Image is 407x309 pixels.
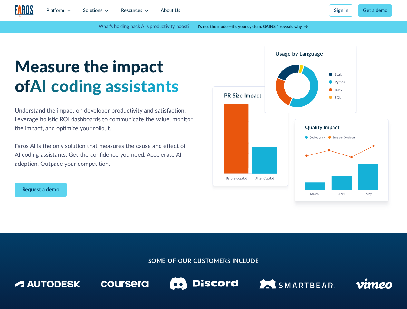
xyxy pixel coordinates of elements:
[15,58,197,97] h1: Measure the impact of
[356,278,392,289] img: Vimeo logo
[46,7,64,14] div: Platform
[15,5,34,17] a: home
[101,281,149,287] img: Coursera Logo
[196,25,302,29] strong: It’s not the model—it’s your system. GAINS™ reveals why
[170,277,238,290] img: Discord logo
[329,4,353,17] a: Sign in
[62,257,345,266] h2: some of our customers include
[259,278,335,290] img: Smartbear Logo
[15,281,80,287] img: Autodesk Logo
[358,4,392,17] a: Get a demo
[196,24,308,30] a: It’s not the model—it’s your system. GAINS™ reveals why
[15,183,67,197] a: Contact Modal
[83,7,102,14] div: Solutions
[121,7,142,14] div: Resources
[99,23,194,30] p: What's holding back AI's productivity boost? |
[15,107,197,168] p: Understand the impact on developer productivity and satisfaction. Leverage holistic ROI dashboard...
[30,79,179,95] span: AI coding assistants
[210,45,392,210] img: Charts tracking GitHub Copilot's usage and impact on velocity and quality
[15,5,34,17] img: Logo of the analytics and reporting company Faros.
